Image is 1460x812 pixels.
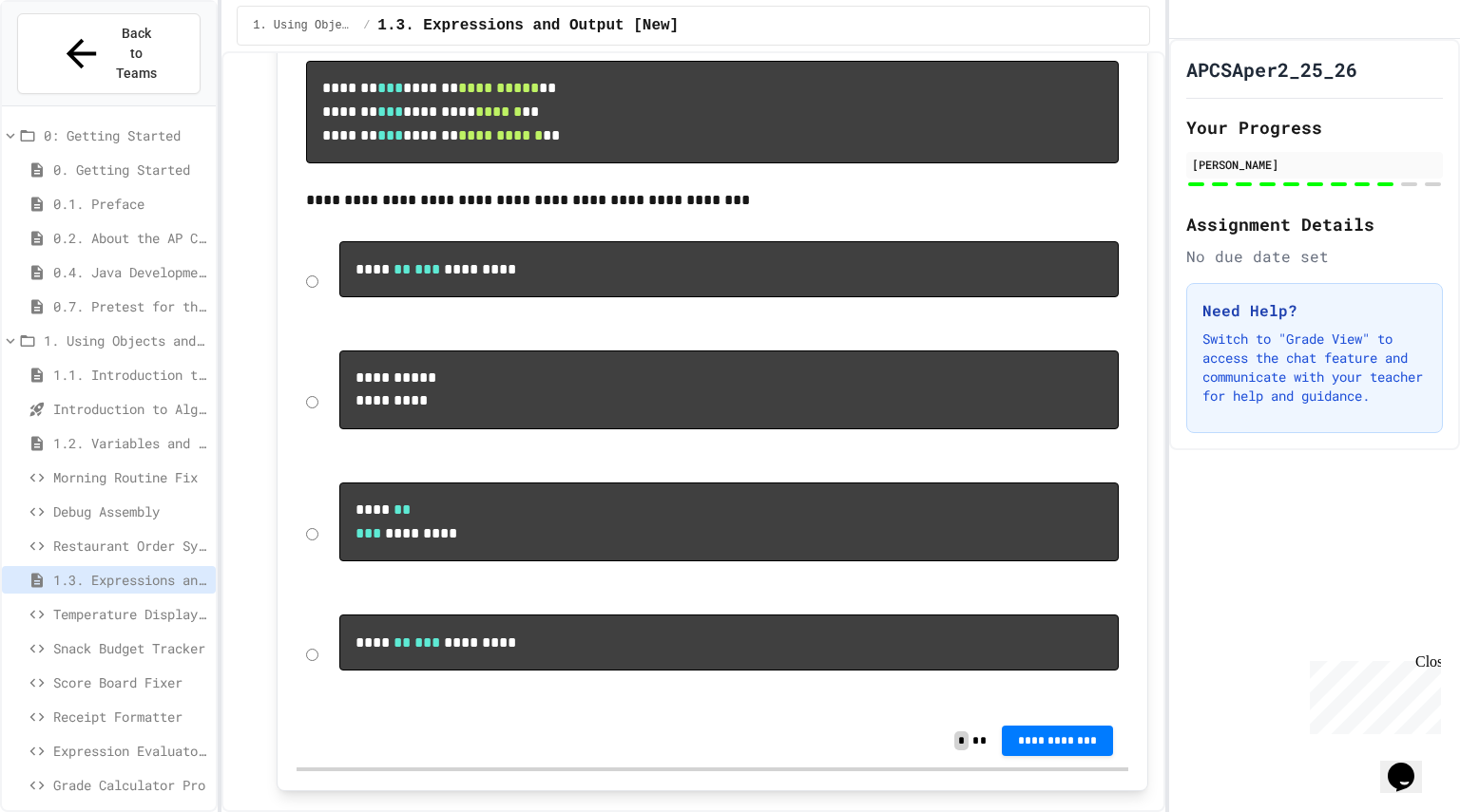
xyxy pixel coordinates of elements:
[53,296,208,316] span: 0.7. Pretest for the AP CSA Exam
[1186,114,1443,141] h2: Your Progress
[1186,245,1443,268] div: No due date set
[377,14,679,37] span: 1.3. Expressions and Output [New]
[8,8,131,121] div: Chat with us now!Close
[1192,156,1437,173] div: [PERSON_NAME]
[53,467,208,487] span: Morning Routine Fix
[253,18,355,33] span: 1. Using Objects and Methods
[1380,736,1441,793] iframe: chat widget
[1202,330,1427,406] p: Switch to "Grade View" to access the chat feature and communicate with your teacher for help and ...
[17,13,201,94] button: Back to Teams
[53,501,208,521] span: Debug Assembly
[53,536,208,556] span: Restaurant Order System
[1302,653,1441,734] iframe: chat widget
[1186,56,1357,83] h1: APCSAper2_25_26
[53,741,208,761] span: Expression Evaluator Fix
[1186,211,1443,237] h2: Assignment Details
[53,672,208,692] span: Score Board Fixer
[1202,299,1427,322] h3: Need Help?
[44,330,208,350] span: 1. Using Objects and Methods
[53,433,208,453] span: 1.2. Variables and Data Types
[53,262,208,282] span: 0.4. Java Development Environments
[53,638,208,658] span: Snack Budget Tracker
[53,228,208,248] span: 0.2. About the AP CSA Exam
[53,707,208,727] span: Receipt Formatter
[53,160,208,179] span: 0. Getting Started
[115,24,160,84] span: Back to Teams
[44,125,208,145] span: 0: Getting Started
[53,604,208,624] span: Temperature Display Fix
[53,399,208,419] span: Introduction to Algorithms, Programming, and Compilers
[363,18,370,33] span: /
[53,194,208,214] span: 0.1. Preface
[53,365,208,385] span: 1.1. Introduction to Algorithms, Programming, and Compilers
[53,775,208,795] span: Grade Calculator Pro
[53,570,208,590] span: 1.3. Expressions and Output [New]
